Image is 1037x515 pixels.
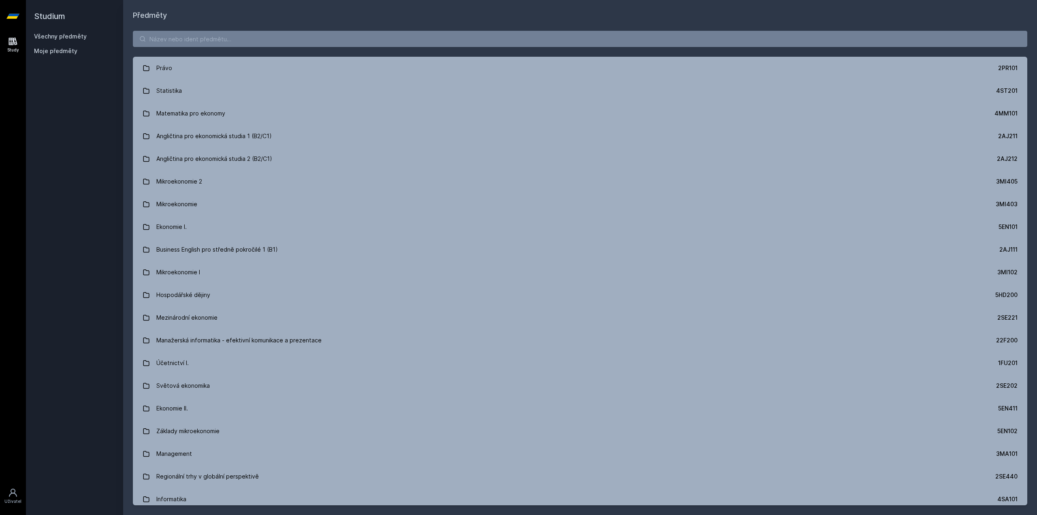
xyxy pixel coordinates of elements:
[133,170,1027,193] a: Mikroekonomie 2 3MI405
[133,216,1027,238] a: Ekonomie I. 5EN101
[133,147,1027,170] a: Angličtina pro ekonomická studia 2 (B2/C1) 2AJ212
[133,306,1027,329] a: Mezinárodní ekonomie 2SE221
[133,329,1027,352] a: Manažerská informatika - efektivní komunikace a prezentace 22F200
[995,291,1018,299] div: 5HD200
[156,173,202,190] div: Mikroekonomie 2
[999,246,1018,254] div: 2AJ111
[133,10,1027,21] h1: Předměty
[994,109,1018,118] div: 4MM101
[156,60,172,76] div: Právo
[133,102,1027,125] a: Matematika pro ekonomy 4MM101
[999,223,1018,231] div: 5EN101
[998,64,1018,72] div: 2PR101
[998,359,1018,367] div: 1FU201
[34,47,77,55] span: Moje předměty
[156,468,259,485] div: Regionální trhy v globální perspektivě
[133,57,1027,79] a: Právo 2PR101
[4,498,21,504] div: Uživatel
[996,450,1018,458] div: 3MA101
[997,495,1018,503] div: 4SA101
[156,378,210,394] div: Světová ekonomika
[156,264,200,280] div: Mikroekonomie I
[997,155,1018,163] div: 2AJ212
[133,238,1027,261] a: Business English pro středně pokročilé 1 (B1) 2AJ111
[996,382,1018,390] div: 2SE202
[156,491,186,507] div: Informatika
[2,32,24,57] a: Study
[34,33,87,40] a: Všechny předměty
[996,87,1018,95] div: 4ST201
[997,268,1018,276] div: 3MI102
[997,427,1018,435] div: 5EN102
[156,83,182,99] div: Statistika
[133,442,1027,465] a: Management 3MA101
[133,465,1027,488] a: Regionální trhy v globální perspektivě 2SE440
[156,423,220,439] div: Základy mikroekonomie
[133,261,1027,284] a: Mikroekonomie I 3MI102
[156,332,322,348] div: Manažerská informatika - efektivní komunikace a prezentace
[133,193,1027,216] a: Mikroekonomie 3MI403
[2,484,24,509] a: Uživatel
[133,488,1027,511] a: Informatika 4SA101
[156,105,225,122] div: Matematika pro ekonomy
[996,177,1018,186] div: 3MI405
[995,472,1018,481] div: 2SE440
[996,336,1018,344] div: 22F200
[133,125,1027,147] a: Angličtina pro ekonomická studia 1 (B2/C1) 2AJ211
[156,446,192,462] div: Management
[133,374,1027,397] a: Světová ekonomika 2SE202
[156,355,189,371] div: Účetnictví I.
[156,219,187,235] div: Ekonomie I.
[156,310,218,326] div: Mezinárodní ekonomie
[156,151,272,167] div: Angličtina pro ekonomická studia 2 (B2/C1)
[156,287,210,303] div: Hospodářské dějiny
[133,397,1027,420] a: Ekonomie II. 5EN411
[156,400,188,417] div: Ekonomie II.
[156,128,272,144] div: Angličtina pro ekonomická studia 1 (B2/C1)
[998,132,1018,140] div: 2AJ211
[996,200,1018,208] div: 3MI403
[133,31,1027,47] input: Název nebo ident předmětu…
[997,314,1018,322] div: 2SE221
[156,196,197,212] div: Mikroekonomie
[156,241,278,258] div: Business English pro středně pokročilé 1 (B1)
[998,404,1018,412] div: 5EN411
[7,47,19,53] div: Study
[133,79,1027,102] a: Statistika 4ST201
[133,284,1027,306] a: Hospodářské dějiny 5HD200
[133,420,1027,442] a: Základy mikroekonomie 5EN102
[133,352,1027,374] a: Účetnictví I. 1FU201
